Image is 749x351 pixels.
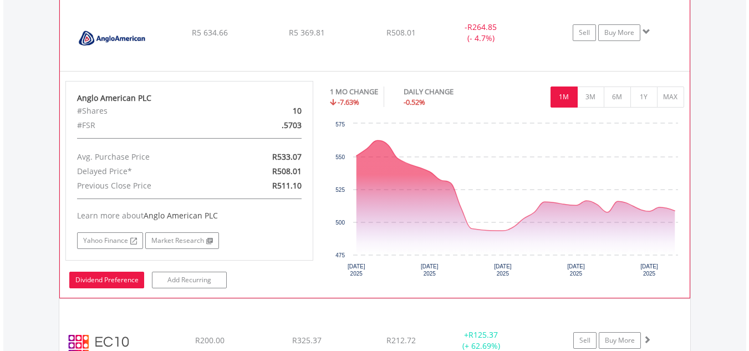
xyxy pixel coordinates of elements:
[330,118,684,284] div: Chart. Highcharts interactive chart.
[195,335,225,345] span: R200.00
[335,154,345,160] text: 550
[292,335,322,345] span: R325.37
[69,104,230,118] div: #Shares
[573,332,597,349] a: Sell
[77,232,143,249] a: Yahoo Finance
[599,332,641,349] a: Buy More
[145,232,219,249] a: Market Research
[604,87,631,108] button: 6M
[421,263,439,277] text: [DATE] 2025
[567,263,585,277] text: [DATE] 2025
[630,87,658,108] button: 1Y
[69,164,230,179] div: Delayed Price*
[330,87,378,97] div: 1 MO CHANGE
[598,24,640,41] a: Buy More
[69,179,230,193] div: Previous Close Price
[386,335,416,345] span: R212.72
[404,87,492,97] div: DAILY CHANGE
[77,210,302,221] div: Learn more about
[289,27,325,38] span: R5 369.81
[439,22,522,44] div: - (- 4.7%)
[404,97,425,107] span: -0.52%
[468,329,498,340] span: R125.37
[77,93,302,104] div: Anglo American PLC
[467,22,497,32] span: R264.85
[69,272,144,288] a: Dividend Preference
[577,87,604,108] button: 3M
[573,24,596,41] a: Sell
[152,272,227,288] a: Add Recurring
[272,166,302,176] span: R508.01
[230,104,310,118] div: 10
[338,97,359,107] span: -7.63%
[272,180,302,191] span: R511.10
[272,151,302,162] span: R533.07
[348,263,365,277] text: [DATE] 2025
[192,27,228,38] span: R5 634.66
[69,118,230,133] div: #FSR
[69,150,230,164] div: Avg. Purchase Price
[330,118,684,284] svg: Interactive chart
[494,263,512,277] text: [DATE] 2025
[640,263,658,277] text: [DATE] 2025
[386,27,416,38] span: R508.01
[144,210,218,221] span: Anglo American PLC
[65,8,161,68] img: EQU.ZA.AGL.png
[230,118,310,133] div: .5703
[657,87,684,108] button: MAX
[335,252,345,258] text: 475
[335,187,345,193] text: 525
[551,87,578,108] button: 1M
[335,121,345,128] text: 575
[335,220,345,226] text: 500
